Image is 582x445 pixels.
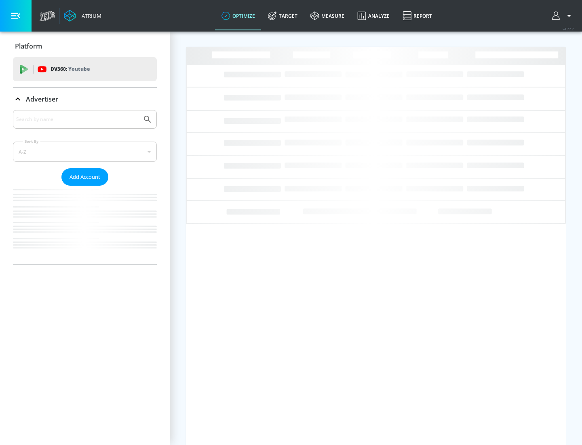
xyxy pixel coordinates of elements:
div: Advertiser [13,88,157,110]
input: Search by name [16,114,139,125]
span: Add Account [70,172,100,182]
a: optimize [215,1,261,30]
button: Add Account [61,168,108,186]
label: Sort By [23,139,40,144]
a: Report [396,1,439,30]
div: Platform [13,35,157,57]
p: DV360: [51,65,90,74]
div: Atrium [78,12,101,19]
p: Advertiser [26,95,58,104]
nav: list of Advertiser [13,186,157,264]
span: v 4.22.2 [563,27,574,31]
a: measure [304,1,351,30]
div: Advertiser [13,110,157,264]
p: Platform [15,42,42,51]
div: DV360: Youtube [13,57,157,81]
a: Atrium [64,10,101,22]
div: A-Z [13,142,157,162]
p: Youtube [68,65,90,73]
a: Target [261,1,304,30]
a: Analyze [351,1,396,30]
